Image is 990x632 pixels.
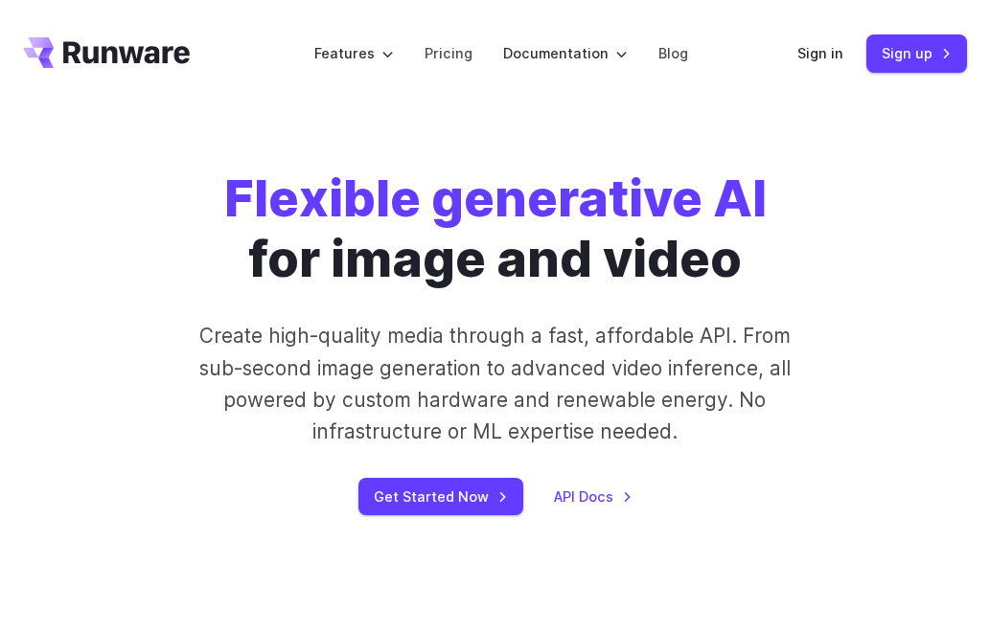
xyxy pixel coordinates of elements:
a: Go to / [23,37,190,68]
a: Sign up [866,34,967,72]
a: Sign in [797,42,843,64]
strong: Flexible generative AI [224,168,767,229]
a: API Docs [554,485,633,508]
p: Create high-quality media through a fast, affordable API. From sub-second image generation to adv... [193,320,796,447]
h1: for image and video [224,169,767,289]
a: Get Started Now [358,478,523,515]
a: Pricing [425,42,472,64]
label: Features [314,42,394,64]
a: Blog [658,42,688,64]
label: Documentation [503,42,628,64]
